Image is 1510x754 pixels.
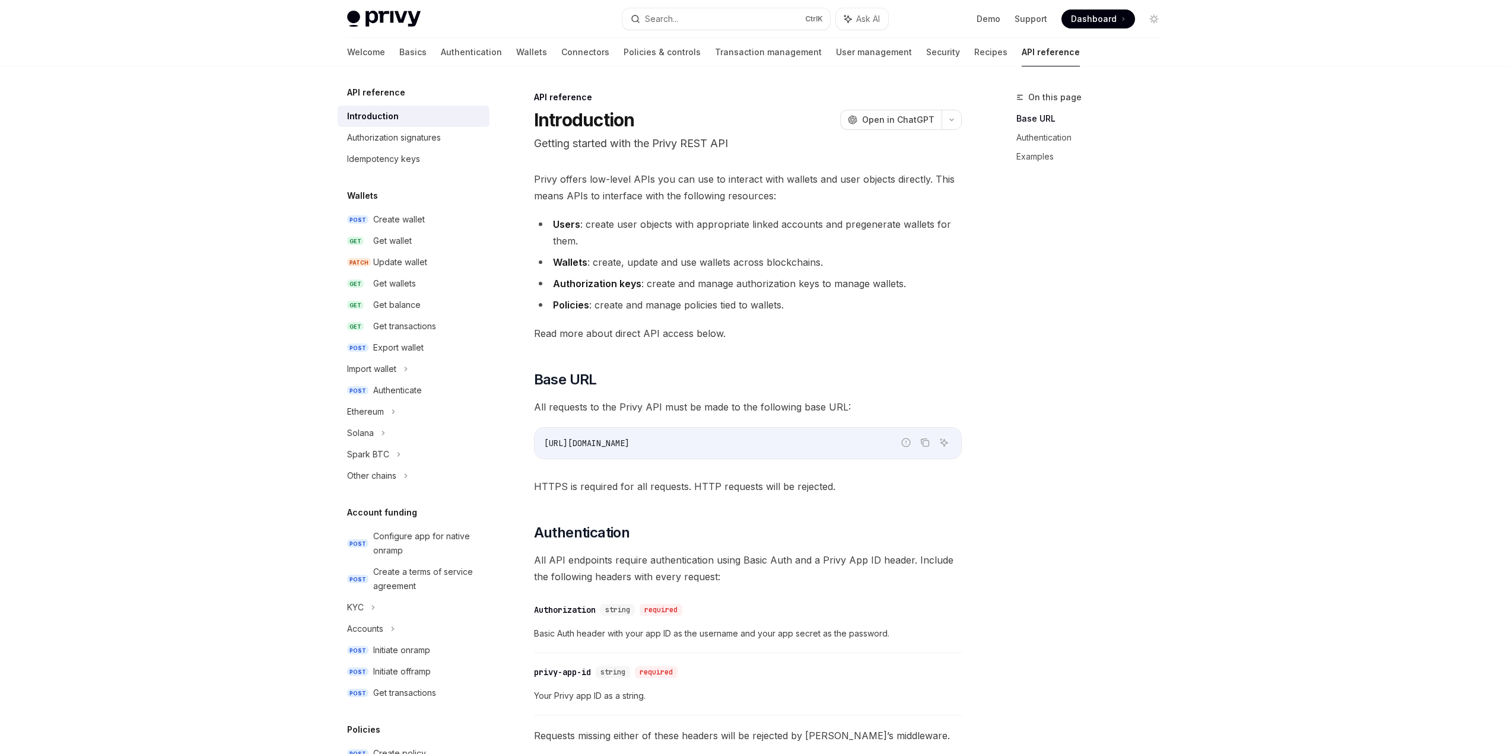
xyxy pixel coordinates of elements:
a: GETGet wallet [338,230,489,252]
a: Idempotency keys [338,148,489,170]
span: Your Privy app ID as a string. [534,689,962,703]
a: GETGet transactions [338,316,489,337]
span: [URL][DOMAIN_NAME] [544,438,630,448]
button: Report incorrect code [898,435,914,450]
a: POSTCreate a terms of service agreement [338,561,489,597]
button: Toggle dark mode [1145,9,1164,28]
span: Ctrl K [805,14,823,24]
span: GET [347,237,364,246]
div: Introduction [347,109,399,123]
div: Authorization [534,604,596,616]
a: GETGet balance [338,294,489,316]
span: On this page [1028,90,1082,104]
span: Privy offers low-level APIs you can use to interact with wallets and user objects directly. This ... [534,171,962,204]
a: GETGet wallets [338,273,489,294]
a: Base URL [1016,109,1173,128]
div: Authorization signatures [347,131,441,145]
a: Authentication [1016,128,1173,147]
div: Update wallet [373,255,427,269]
a: Examples [1016,147,1173,166]
div: privy-app-id [534,666,591,678]
div: Create a terms of service agreement [373,565,482,593]
span: Basic Auth header with your app ID as the username and your app secret as the password. [534,626,962,641]
a: POSTInitiate offramp [338,661,489,682]
a: Transaction management [715,38,822,66]
a: Authentication [441,38,502,66]
div: Get wallets [373,276,416,291]
span: POST [347,575,368,584]
span: POST [347,343,368,352]
div: Spark BTC [347,447,389,462]
div: Other chains [347,469,396,483]
li: : create and manage policies tied to wallets. [534,297,962,313]
a: POSTCreate wallet [338,209,489,230]
span: Ask AI [856,13,880,25]
button: Open in ChatGPT [840,110,942,130]
a: POSTInitiate onramp [338,640,489,661]
a: Security [926,38,960,66]
span: All API endpoints require authentication using Basic Auth and a Privy App ID header. Include the ... [534,552,962,585]
div: Initiate onramp [373,643,430,657]
a: POSTAuthenticate [338,380,489,401]
a: Recipes [974,38,1007,66]
div: Import wallet [347,362,396,376]
div: Get transactions [373,319,436,333]
h5: API reference [347,85,405,100]
a: Authorization signatures [338,127,489,148]
span: string [605,605,630,615]
div: Initiate offramp [373,664,431,679]
a: Basics [399,38,427,66]
span: PATCH [347,258,371,267]
h5: Account funding [347,505,417,520]
div: Configure app for native onramp [373,529,482,558]
img: light logo [347,11,421,27]
span: Open in ChatGPT [862,114,934,126]
button: Copy the contents from the code block [917,435,933,450]
span: Read more about direct API access below. [534,325,962,342]
a: Support [1015,13,1047,25]
span: HTTPS is required for all requests. HTTP requests will be rejected. [534,478,962,495]
div: required [640,604,682,616]
a: User management [836,38,912,66]
a: Policies & controls [624,38,701,66]
button: Ask AI [936,435,952,450]
div: API reference [534,91,962,103]
a: Welcome [347,38,385,66]
span: string [600,667,625,677]
div: Solana [347,426,374,440]
span: Dashboard [1071,13,1117,25]
div: Get transactions [373,686,436,700]
div: Create wallet [373,212,425,227]
span: POST [347,667,368,676]
span: POST [347,539,368,548]
strong: Wallets [553,256,587,268]
a: POSTGet transactions [338,682,489,704]
p: Getting started with the Privy REST API [534,135,962,152]
span: All requests to the Privy API must be made to the following base URL: [534,399,962,415]
li: : create and manage authorization keys to manage wallets. [534,275,962,292]
h5: Policies [347,723,380,737]
button: Search...CtrlK [622,8,830,30]
h1: Introduction [534,109,635,131]
div: Get wallet [373,234,412,248]
span: Authentication [534,523,630,542]
div: Accounts [347,622,383,636]
span: POST [347,386,368,395]
div: Authenticate [373,383,422,397]
span: GET [347,301,364,310]
a: Dashboard [1061,9,1135,28]
a: Wallets [516,38,547,66]
span: GET [347,322,364,331]
a: PATCHUpdate wallet [338,252,489,273]
a: Introduction [338,106,489,127]
div: Export wallet [373,341,424,355]
span: POST [347,646,368,655]
li: : create user objects with appropriate linked accounts and pregenerate wallets for them. [534,216,962,249]
span: GET [347,279,364,288]
strong: Authorization keys [553,278,641,289]
a: API reference [1022,38,1080,66]
a: POSTExport wallet [338,337,489,358]
li: : create, update and use wallets across blockchains. [534,254,962,271]
div: required [635,666,678,678]
div: Search... [645,12,678,26]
